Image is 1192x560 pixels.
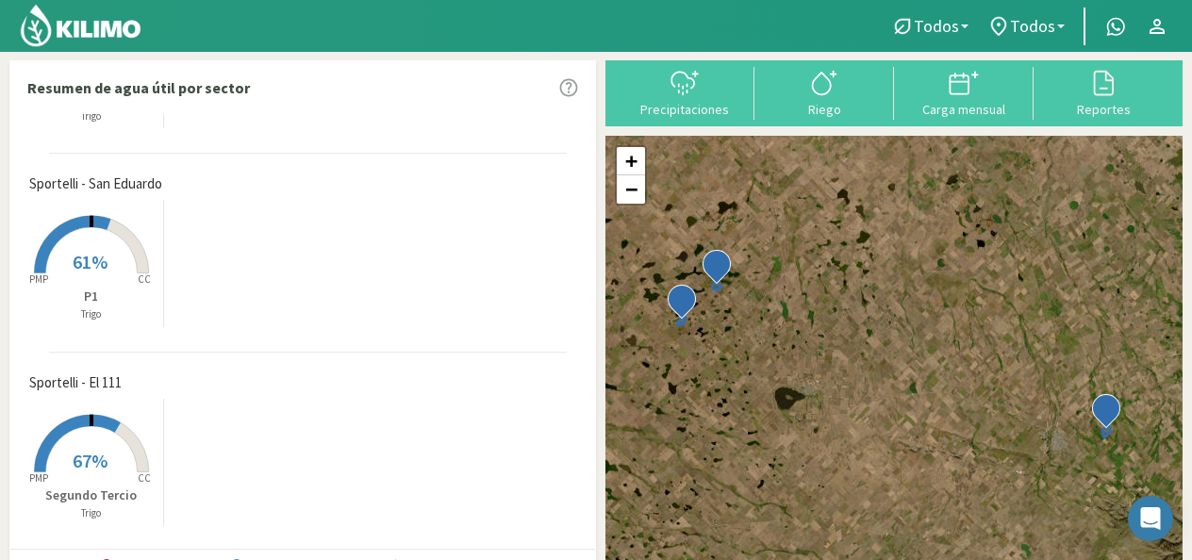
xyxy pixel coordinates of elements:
[138,471,151,485] tspan: CC
[73,250,108,273] span: 61%
[900,103,1028,116] div: Carga mensual
[894,67,1034,117] button: Carga mensual
[1034,67,1173,117] button: Reportes
[20,505,163,521] p: Trigo
[20,486,163,505] p: Segundo Tercio
[617,147,645,175] a: Zoom in
[19,3,142,48] img: Kilimo
[1128,496,1173,541] div: Open Intercom Messenger
[29,372,122,394] span: Sportelli - El 111
[73,449,108,472] span: 67%
[20,108,163,124] p: Trigo
[617,175,645,204] a: Zoom out
[20,287,163,306] p: P1
[760,103,888,116] div: Riego
[27,76,250,99] p: Resumen de agua útil por sector
[621,103,749,116] div: Precipitaciones
[615,67,754,117] button: Precipitaciones
[20,306,163,322] p: Trigo
[138,272,151,286] tspan: CC
[29,471,48,485] tspan: PMP
[1039,103,1167,116] div: Reportes
[754,67,894,117] button: Riego
[1010,16,1055,36] span: Todos
[914,16,959,36] span: Todos
[29,272,48,286] tspan: PMP
[29,173,162,195] span: Sportelli - San Eduardo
